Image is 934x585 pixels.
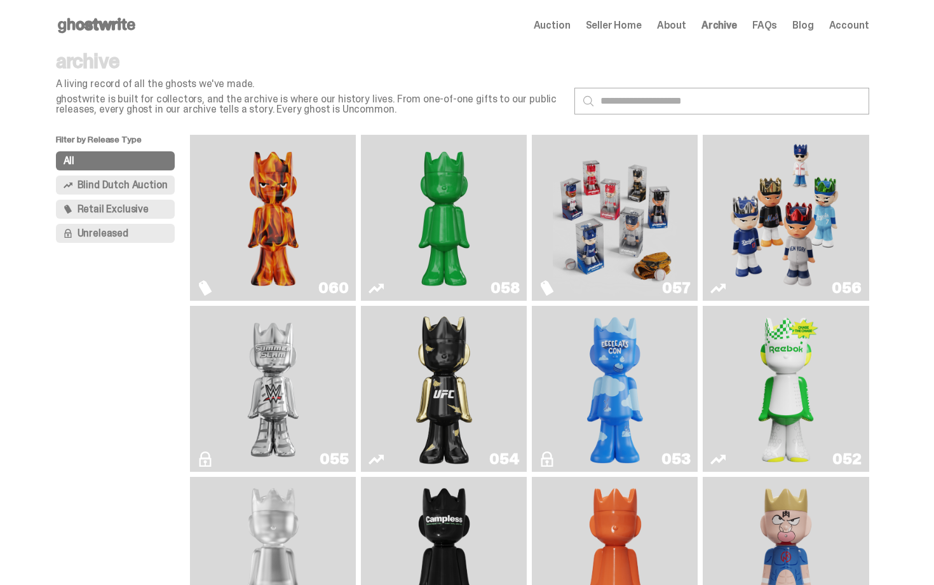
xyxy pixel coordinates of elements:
a: Court Victory [710,311,861,467]
button: Unreleased [56,224,175,243]
a: I Was There SummerSlam [198,311,348,467]
p: A living record of all the ghosts we've made. [56,79,564,89]
span: Retail Exclusive [78,204,149,214]
button: Retail Exclusive [56,200,175,219]
div: 054 [489,451,519,467]
a: ghooooost [539,311,690,467]
div: 052 [832,451,861,467]
img: ghooooost [581,311,649,467]
img: Game Face (2025) [553,140,677,296]
button: All [56,151,175,170]
a: Seller Home [586,20,642,31]
p: ghostwrite is built for collectors, and the archive is where our history lives. From one-of-one g... [56,94,564,114]
img: Game Face (2025) [724,140,848,296]
a: Always On Fire [198,140,348,296]
span: All [64,156,75,166]
a: Archive [701,20,737,31]
img: Court Victory [752,311,820,467]
div: 055 [320,451,348,467]
p: archive [56,51,564,71]
a: Auction [534,20,571,31]
div: 056 [832,280,861,296]
a: FAQs [752,20,777,31]
div: 060 [318,280,348,296]
img: Schrödinger's ghost: Sunday Green [382,140,506,296]
div: 057 [662,280,690,296]
div: 053 [661,451,690,467]
a: Game Face (2025) [710,140,861,296]
div: 058 [491,280,519,296]
a: Account [829,20,869,31]
a: Schrödinger's ghost: Sunday Green [369,140,519,296]
span: Unreleased [78,228,128,238]
a: Game Face (2025) [539,140,690,296]
a: About [657,20,686,31]
p: Filter by Release Type [56,135,191,151]
span: Blind Dutch Auction [78,180,168,190]
a: Blog [792,20,813,31]
img: Always On Fire [211,140,335,296]
button: Blind Dutch Auction [56,175,175,195]
img: I Was There SummerSlam [211,311,335,467]
img: Ruby [410,311,478,467]
a: Ruby [369,311,519,467]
